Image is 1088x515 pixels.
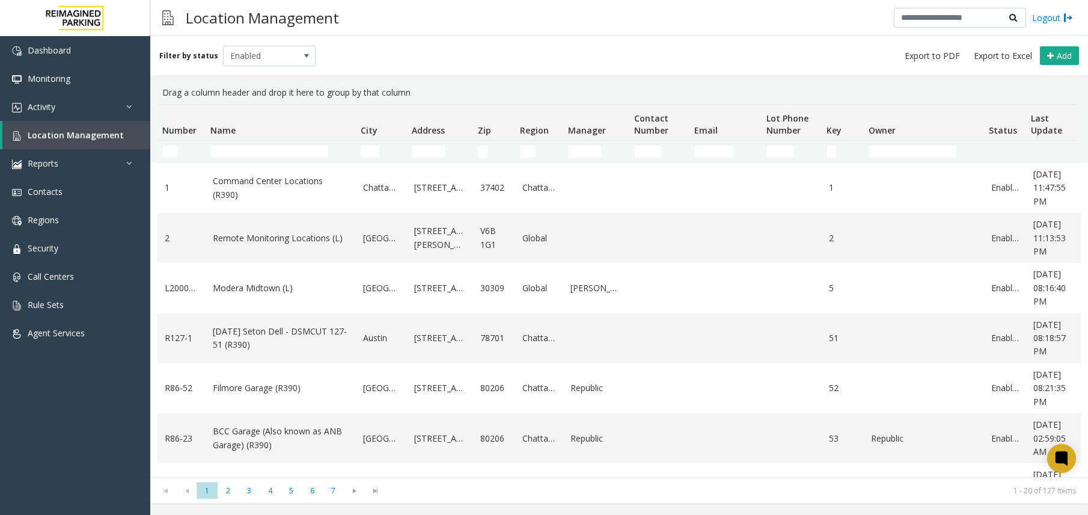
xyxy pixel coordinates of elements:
a: 80206 [480,432,508,445]
a: Chattanooga [522,181,556,194]
a: Enabled [991,332,1019,345]
img: 'icon' [12,103,22,113]
a: [STREET_ADDRESS] [414,282,466,295]
td: Manager Filter [563,141,629,162]
span: [DATE] 02:59:05 AM [1033,419,1066,457]
span: Enabled [224,46,297,66]
td: Lot Phone Number Filter [762,141,822,162]
td: Address Filter [407,141,473,162]
span: Name [210,125,236,136]
a: 37402 [480,181,508,194]
span: Regions [28,214,59,226]
span: Dashboard [28,45,71,56]
span: [DATE] 08:18:57 PM [1033,319,1066,357]
a: 78701 [480,332,508,345]
a: [GEOGRAPHIC_DATA] [363,432,400,445]
span: Lot Phone Number [766,113,808,136]
img: logout [1063,11,1073,24]
a: 53 [829,432,857,445]
a: [GEOGRAPHIC_DATA] [363,232,400,245]
span: Agent Services [28,327,85,339]
a: R86-23 [165,432,198,445]
a: [STREET_ADDRESS] [414,381,466,395]
span: Page 4 [260,483,281,499]
a: Republic [570,432,622,445]
input: Contact Number Filter [634,146,662,158]
a: [DATE] 08:23:10 PM [1033,468,1079,508]
a: Chattanooga [363,181,400,194]
span: Export to PDF [905,50,960,62]
span: Go to the next page [346,486,362,496]
a: [DATE] 08:18:57 PM [1033,318,1079,359]
input: Address Filter [412,146,445,158]
input: Lot Phone Number Filter [766,146,794,158]
span: Region [520,125,549,136]
input: Name Filter [210,146,328,158]
img: 'icon' [12,46,22,56]
span: Security [28,242,58,254]
img: 'icon' [12,216,22,226]
a: [DATE] 11:47:55 PM [1033,168,1079,208]
img: 'icon' [12,329,22,339]
a: Republic [570,381,622,395]
span: City [361,125,377,136]
input: Manager Filter [568,146,602,158]
a: Chattanooga [522,381,556,395]
td: Email Filter [689,141,762,162]
img: 'icon' [12,188,22,197]
img: 'icon' [12,75,22,84]
a: R127-1 [165,332,198,345]
td: Status Filter [984,141,1026,162]
a: Filmore Garage (R390) [213,381,349,395]
td: Key Filter [822,141,864,162]
a: 2 [165,232,198,245]
img: 'icon' [12,159,22,169]
a: Enabled [991,181,1019,194]
a: 80206 [480,381,508,395]
a: V6B 1G1 [480,224,508,251]
span: Contacts [28,186,63,197]
span: Contact Number [634,113,668,136]
a: Enabled [991,381,1019,395]
a: Chattanooga [522,432,556,445]
button: Export to PDF [900,48,965,64]
td: Last Update Filter [1026,141,1086,162]
td: City Filter [356,141,407,162]
span: Go to the last page [367,486,384,496]
input: Owner Filter [869,146,956,158]
span: Page 2 [218,483,239,499]
a: Remote Monitoring Locations (L) [213,232,349,245]
span: [DATE] 08:23:10 PM [1033,469,1066,507]
a: Enabled [991,432,1019,445]
span: Page 7 [323,483,344,499]
a: [DATE] 08:21:35 PM [1033,368,1079,409]
td: Name Filter [206,141,356,162]
a: 2 [829,232,857,245]
span: Reports [28,158,58,169]
span: Address [412,125,445,136]
span: Page 5 [281,483,302,499]
span: Activity [28,101,55,113]
span: Go to the last page [365,483,386,499]
span: Zip [478,125,491,136]
td: Owner Filter [864,141,984,162]
a: 5 [829,282,857,295]
a: Enabled [991,232,1019,245]
input: Zip Filter [478,146,487,158]
span: Key [827,125,842,136]
input: City Filter [361,146,379,158]
span: Last Update [1031,113,1062,136]
a: [STREET_ADDRESS] [414,432,466,445]
span: [DATE] 08:16:40 PM [1033,268,1066,307]
span: Go to the next page [344,483,365,499]
span: Page 1 [197,483,218,499]
td: Contact Number Filter [629,141,689,162]
a: Logout [1032,11,1073,24]
input: Number Filter [162,146,178,158]
a: [DATE] 11:13:53 PM [1033,218,1079,258]
td: Number Filter [157,141,206,162]
td: Zip Filter [473,141,515,162]
input: Key Filter [827,146,836,158]
a: 52 [829,381,857,395]
a: Global [522,282,556,295]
